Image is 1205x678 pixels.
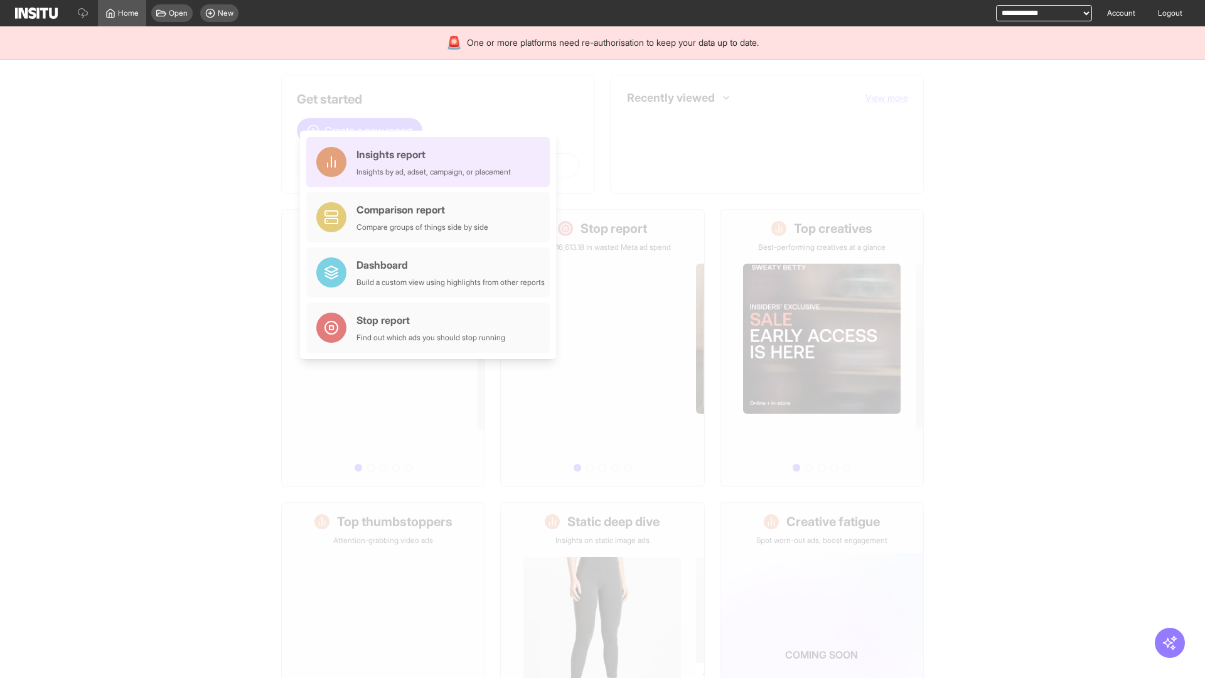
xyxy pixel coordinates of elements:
[356,333,505,343] div: Find out which ads you should stop running
[446,34,462,51] div: 🚨
[15,8,58,19] img: Logo
[356,222,488,232] div: Compare groups of things side by side
[467,36,759,49] span: One or more platforms need re-authorisation to keep your data up to date.
[356,313,505,328] div: Stop report
[356,147,511,162] div: Insights report
[218,8,233,18] span: New
[356,257,545,272] div: Dashboard
[118,8,139,18] span: Home
[356,167,511,177] div: Insights by ad, adset, campaign, or placement
[169,8,188,18] span: Open
[356,202,488,217] div: Comparison report
[356,277,545,288] div: Build a custom view using highlights from other reports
